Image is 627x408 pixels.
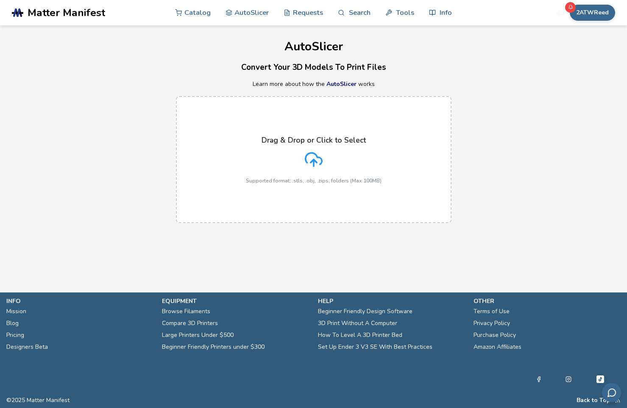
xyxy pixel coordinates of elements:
[474,329,516,341] a: Purchase Policy
[162,297,309,306] p: equipment
[162,341,265,353] a: Beginner Friendly Printers under $300
[28,7,105,19] span: Matter Manifest
[318,329,402,341] a: How To Level A 3D Printer Bed
[566,374,571,384] a: Instagram
[577,397,610,404] button: Back to Top
[262,136,366,144] p: Drag & Drop or Click to Select
[318,317,397,329] a: 3D Print Without A Computer
[162,317,218,329] a: Compare 3D Printers
[474,341,521,353] a: Amazon Affiliates
[246,178,382,184] p: Supported format: .stls, .obj, .zips, folders (Max 100MB)
[6,297,153,306] p: info
[318,341,432,353] a: Set Up Ender 3 V3 SE With Best Practices
[615,397,621,404] a: RSS Feed
[474,306,510,317] a: Terms of Use
[602,383,621,402] button: Send feedback via email
[6,317,19,329] a: Blog
[162,306,210,317] a: Browse Filaments
[6,341,48,353] a: Designers Beta
[474,297,621,306] p: other
[536,374,542,384] a: Facebook
[474,317,510,329] a: Privacy Policy
[6,306,26,317] a: Mission
[595,374,605,384] a: Tiktok
[318,297,465,306] p: help
[318,306,412,317] a: Beginner Friendly Design Software
[6,329,24,341] a: Pricing
[6,397,70,404] span: © 2025 Matter Manifest
[570,5,615,21] button: 2ATWReed
[162,329,234,341] a: Large Printers Under $500
[326,80,357,88] a: AutoSlicer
